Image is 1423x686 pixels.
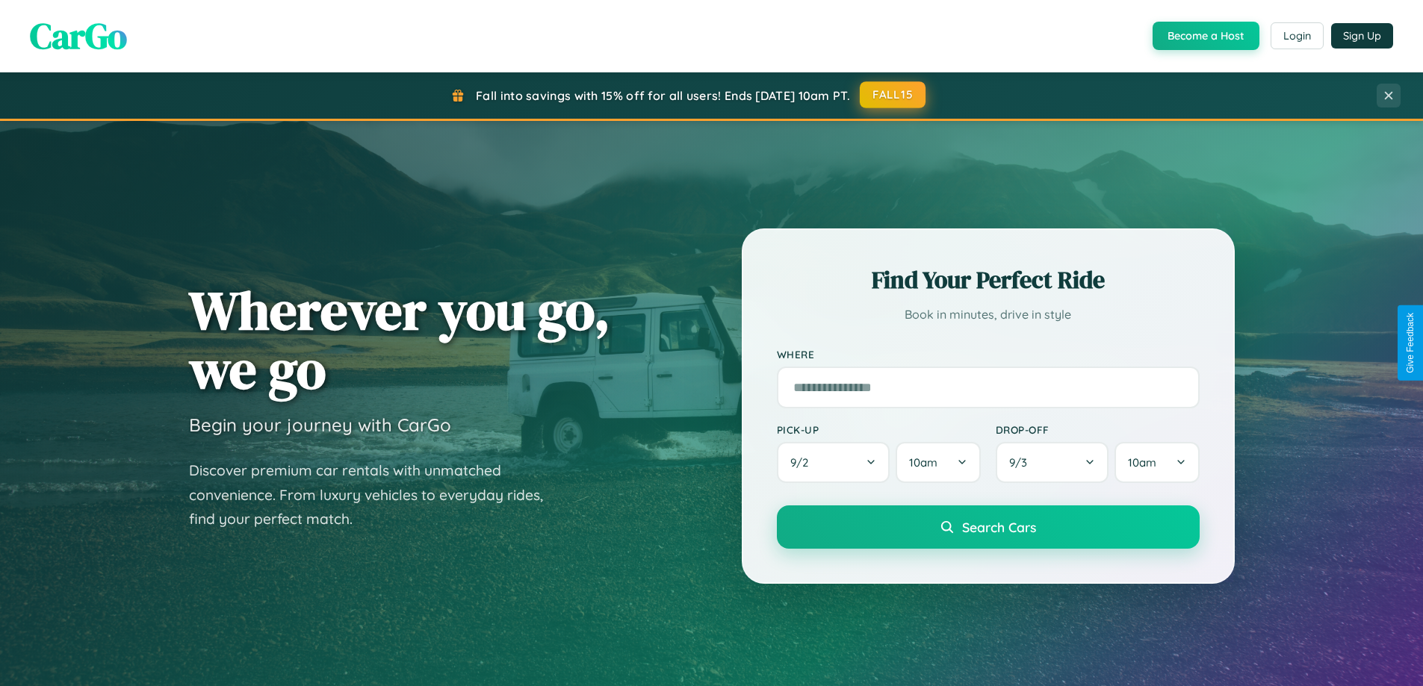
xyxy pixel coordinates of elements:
[30,11,127,60] span: CarGo
[777,423,981,436] label: Pick-up
[777,304,1200,325] p: Book in minutes, drive in style
[1405,313,1416,373] div: Give Feedback
[189,281,610,399] h1: Wherever you go, we go
[189,414,451,436] h3: Begin your journey with CarGo
[777,348,1200,361] label: Where
[1128,455,1156,470] span: 10am
[476,88,850,103] span: Fall into savings with 15% off for all users! Ends [DATE] 10am PT.
[1114,442,1199,483] button: 10am
[777,505,1200,549] button: Search Cars
[777,442,890,483] button: 9/2
[996,442,1109,483] button: 9/3
[1153,22,1259,50] button: Become a Host
[962,519,1036,535] span: Search Cars
[1331,23,1393,49] button: Sign Up
[996,423,1200,436] label: Drop-off
[1009,455,1035,470] span: 9 / 3
[777,264,1200,296] h2: Find Your Perfect Ride
[860,81,926,108] button: FALL15
[909,455,937,470] span: 10am
[790,455,816,470] span: 9 / 2
[1271,22,1324,49] button: Login
[896,442,980,483] button: 10am
[189,458,562,531] p: Discover premium car rentals with unmatched convenience. From luxury vehicles to everyday rides, ...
